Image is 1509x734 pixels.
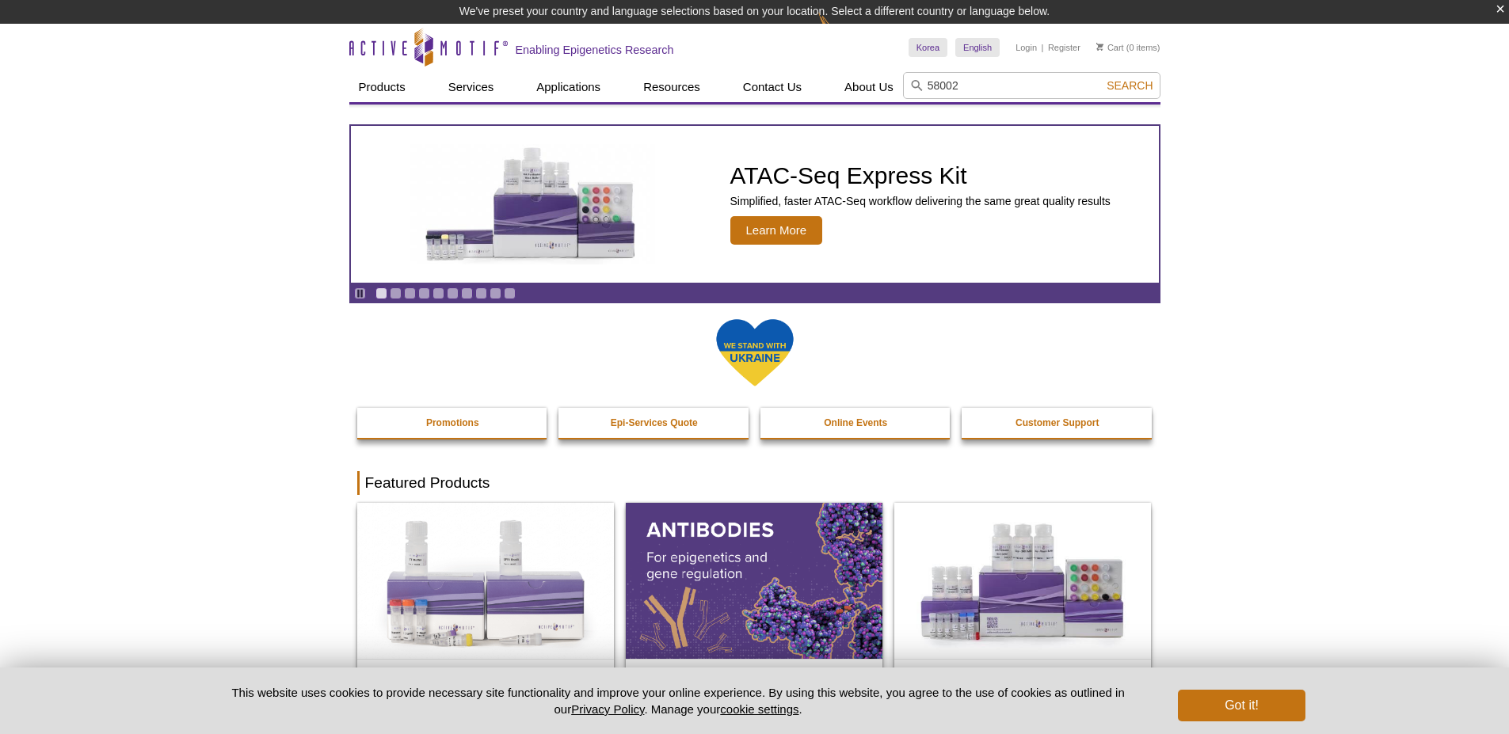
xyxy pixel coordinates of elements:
[1107,79,1153,92] span: Search
[426,417,479,428] strong: Promotions
[730,216,823,245] span: Learn More
[1096,43,1103,51] img: Your Cart
[720,702,798,716] button: cookie settings
[611,417,698,428] strong: Epi-Services Quote
[527,72,610,102] a: Applications
[626,503,882,658] img: All Antibodies
[1102,78,1157,93] button: Search
[357,503,614,658] img: DNA Library Prep Kit for Illumina
[818,12,860,49] img: Change Here
[1178,690,1305,721] button: Got it!
[475,287,487,299] a: Go to slide 8
[1096,38,1160,57] li: (0 items)
[634,664,875,687] h2: Antibodies
[902,664,1143,687] h2: CUT&Tag-IT Express Assay Kit
[354,287,366,299] a: Toggle autoplay
[402,144,663,264] img: ATAC-Seq Express Kit
[760,408,952,438] a: Online Events
[351,126,1159,283] article: ATAC-Seq Express Kit
[955,38,1000,57] a: English
[516,43,674,57] h2: Enabling Epigenetics Research
[357,408,549,438] a: Promotions
[558,408,750,438] a: Epi-Services Quote
[1042,38,1044,57] li: |
[571,702,644,716] a: Privacy Policy
[404,287,416,299] a: Go to slide 3
[504,287,516,299] a: Go to slide 10
[824,417,887,428] strong: Online Events
[351,126,1159,283] a: ATAC-Seq Express Kit ATAC-Seq Express Kit Simplified, faster ATAC-Seq workflow delivering the sam...
[390,287,402,299] a: Go to slide 2
[375,287,387,299] a: Go to slide 1
[730,164,1111,188] h2: ATAC-Seq Express Kit
[634,72,710,102] a: Resources
[909,38,947,57] a: Korea
[447,287,459,299] a: Go to slide 6
[962,408,1153,438] a: Customer Support
[357,471,1153,495] h2: Featured Products
[894,503,1151,658] img: CUT&Tag-IT® Express Assay Kit
[715,318,795,388] img: We Stand With Ukraine
[365,664,606,687] h2: DNA Library Prep Kit for Illumina
[204,684,1153,717] p: This website uses cookies to provide necessary site functionality and improve your online experie...
[1016,42,1037,53] a: Login
[1016,417,1099,428] strong: Customer Support
[433,287,444,299] a: Go to slide 5
[418,287,430,299] a: Go to slide 4
[349,72,415,102] a: Products
[835,72,903,102] a: About Us
[730,194,1111,208] p: Simplified, faster ATAC-Seq workflow delivering the same great quality results
[734,72,811,102] a: Contact Us
[1096,42,1124,53] a: Cart
[903,72,1160,99] input: Keyword, Cat. No.
[1048,42,1080,53] a: Register
[461,287,473,299] a: Go to slide 7
[490,287,501,299] a: Go to slide 9
[439,72,504,102] a: Services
